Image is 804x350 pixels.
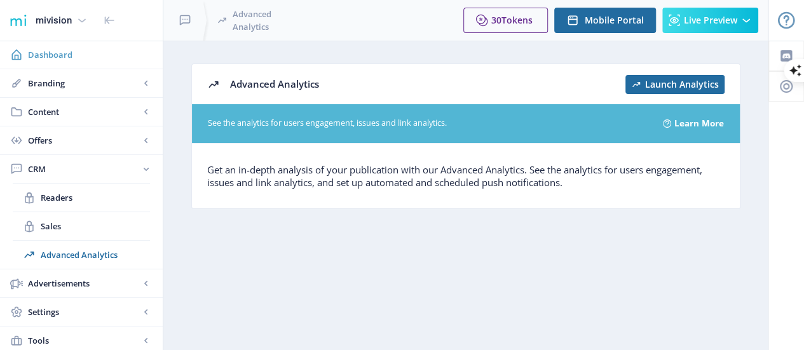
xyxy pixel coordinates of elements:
[674,114,724,133] a: Learn More
[208,118,648,130] span: See the analytics for users engagement, issues and link analytics.
[645,79,719,90] span: Launch Analytics
[684,15,737,25] span: Live Preview
[207,163,725,189] p: Get an in-depth analysis of your publication with our Advanced Analytics. See the analytics for u...
[585,15,644,25] span: Mobile Portal
[501,14,533,26] span: Tokens
[625,75,725,94] button: Launch Analytics
[662,8,758,33] button: Live Preview
[8,10,28,30] img: 1f20cf2a-1a19-485c-ac21-848c7d04f45b.png
[554,8,656,33] button: Mobile Portal
[13,184,150,212] a: Readers
[13,212,150,240] a: Sales
[28,48,153,61] span: Dashboard
[36,6,72,34] div: mivision
[28,77,140,90] span: Branding
[41,248,150,261] span: Advanced Analytics
[463,8,548,33] button: 30Tokens
[28,334,140,347] span: Tools
[233,8,298,33] span: Advanced Analytics
[28,277,140,290] span: Advertisements
[28,134,140,147] span: Offers
[41,220,150,232] span: Sales
[28,163,140,175] span: CRM
[230,77,319,90] span: Advanced Analytics
[13,241,150,269] a: Advanced Analytics
[28,105,140,118] span: Content
[28,306,140,318] span: Settings
[41,191,150,204] span: Readers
